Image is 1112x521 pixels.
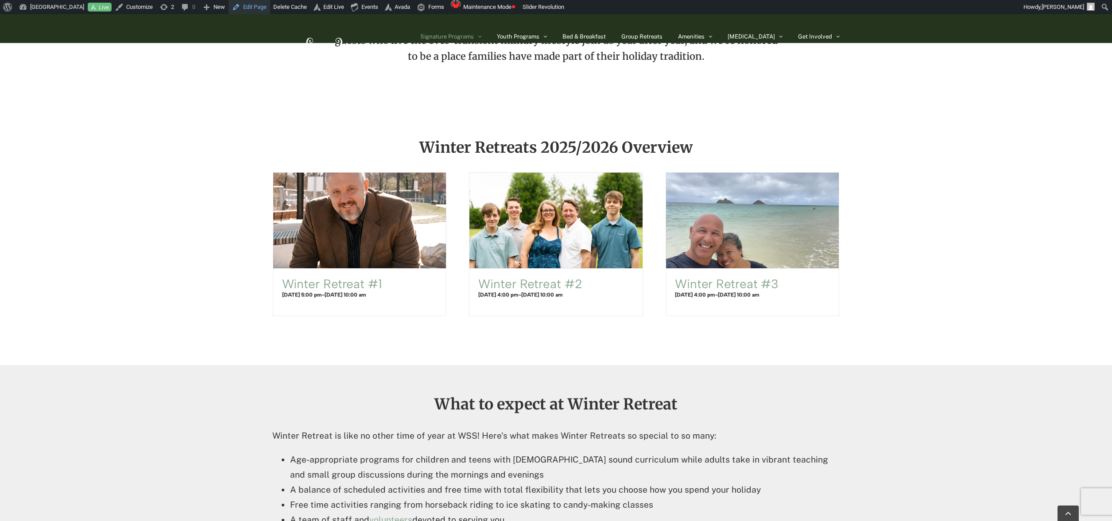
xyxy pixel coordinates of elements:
span: [DATE] 10:00 am [325,292,366,298]
p: Winter Retreat is like no other time of year at WSS! Here's what makes Winter Retreats so special... [272,428,839,444]
a: Live [88,3,112,12]
h2: Winter Retreats 2025/2026 Overview [273,139,840,155]
span: Youth Programs [497,34,539,39]
li: Free time activities ranging from horseback riding to ice skating to candy-making classes [290,498,839,513]
span: Amenities [678,34,705,39]
a: Youth Programs [497,14,547,58]
img: White Sulphur Springs Logo [273,28,375,69]
h4: - [478,291,634,299]
span: [MEDICAL_DATA] [728,34,775,39]
a: Winter Retreat #3 [666,173,839,268]
span: [DATE] 4:00 pm [478,292,519,298]
span: Slider Revolution [523,4,564,10]
a: Amenities [678,14,712,58]
span: [DATE] 10:00 am [718,292,759,298]
span: Signature Programs [420,34,474,39]
span: [PERSON_NAME] [1042,4,1084,10]
nav: Main Menu Sticky [420,14,840,58]
span: Get Involved [798,34,832,39]
a: Winter Retreat #1 [273,173,446,268]
li: Age-appropriate programs for children and teens with [DEMOGRAPHIC_DATA] sound curriculum while ad... [290,452,839,482]
a: Winter Retreat #1 [282,276,382,291]
a: Signature Programs [420,14,481,58]
h4: - [675,291,830,299]
span: [DATE] 4:00 pm [675,292,715,298]
span: Group Retreats [621,34,663,39]
h4: - [282,291,438,299]
span: [DATE] 10:00 am [521,292,563,298]
a: [MEDICAL_DATA] [728,14,783,58]
a: Group Retreats [621,14,663,58]
a: Winter Retreat #2 [478,276,582,291]
span: [DATE] 5:00 pm [282,292,322,298]
a: Bed & Breakfast [562,14,606,58]
h2: What to expect at Winter Retreat [272,396,839,412]
a: Get Involved [798,14,840,58]
span: Bed & Breakfast [562,34,606,39]
a: Winter Retreat #2 [469,173,643,268]
a: Winter Retreat #3 [675,276,779,291]
li: A balance of scheduled activities and free time with total flexibility that lets you choose how y... [290,482,839,498]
